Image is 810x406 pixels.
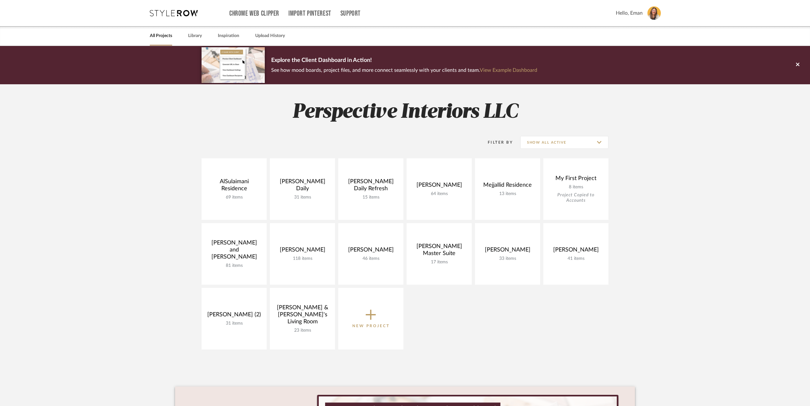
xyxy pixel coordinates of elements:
div: [PERSON_NAME] Daily Refresh [343,178,398,195]
div: [PERSON_NAME] Daily [275,178,330,195]
div: 64 items [412,191,467,197]
p: Explore the Client Dashboard in Action! [271,56,537,66]
p: See how mood boards, project files, and more connect seamlessly with your clients and team. [271,66,537,75]
div: 81 items [207,263,262,268]
div: 46 items [343,256,398,261]
div: AlSulaimani Residence [207,178,262,195]
div: 69 items [207,195,262,200]
div: [PERSON_NAME] [480,246,535,256]
div: 41 items [548,256,603,261]
div: [PERSON_NAME] [343,246,398,256]
div: 8 items [548,184,603,190]
a: Import Pinterest [288,11,331,16]
div: [PERSON_NAME] [275,246,330,256]
div: Filter By [479,139,513,146]
a: All Projects [150,32,172,40]
div: 15 items [343,195,398,200]
div: [PERSON_NAME] and [PERSON_NAME] [207,239,262,263]
div: 118 items [275,256,330,261]
div: [PERSON_NAME] [412,182,467,191]
a: View Example Dashboard [480,68,537,73]
div: Project Copied to Accounts [548,192,603,203]
div: [PERSON_NAME] (2) [207,311,262,321]
div: Mejjallid Residence [480,182,535,191]
div: [PERSON_NAME] [548,246,603,256]
a: Library [188,32,202,40]
div: 23 items [275,328,330,333]
div: 31 items [275,195,330,200]
span: Hello, Eman [616,9,643,17]
p: New Project [352,323,390,329]
div: My First Project [548,175,603,184]
img: d5d033c5-7b12-40c2-a960-1ecee1989c38.png [202,47,265,83]
div: 13 items [480,191,535,197]
a: Upload History [255,32,285,40]
div: [PERSON_NAME] & [PERSON_NAME]'s Living Room [275,304,330,328]
button: New Project [338,288,403,350]
div: [PERSON_NAME] Master Suite [412,243,467,259]
div: 17 items [412,259,467,265]
div: 31 items [207,321,262,326]
img: avatar [647,6,661,20]
h2: Perspective Interiors LLC [175,100,635,124]
a: Inspiration [218,32,239,40]
div: 33 items [480,256,535,261]
a: Chrome Web Clipper [229,11,279,16]
a: Support [340,11,361,16]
